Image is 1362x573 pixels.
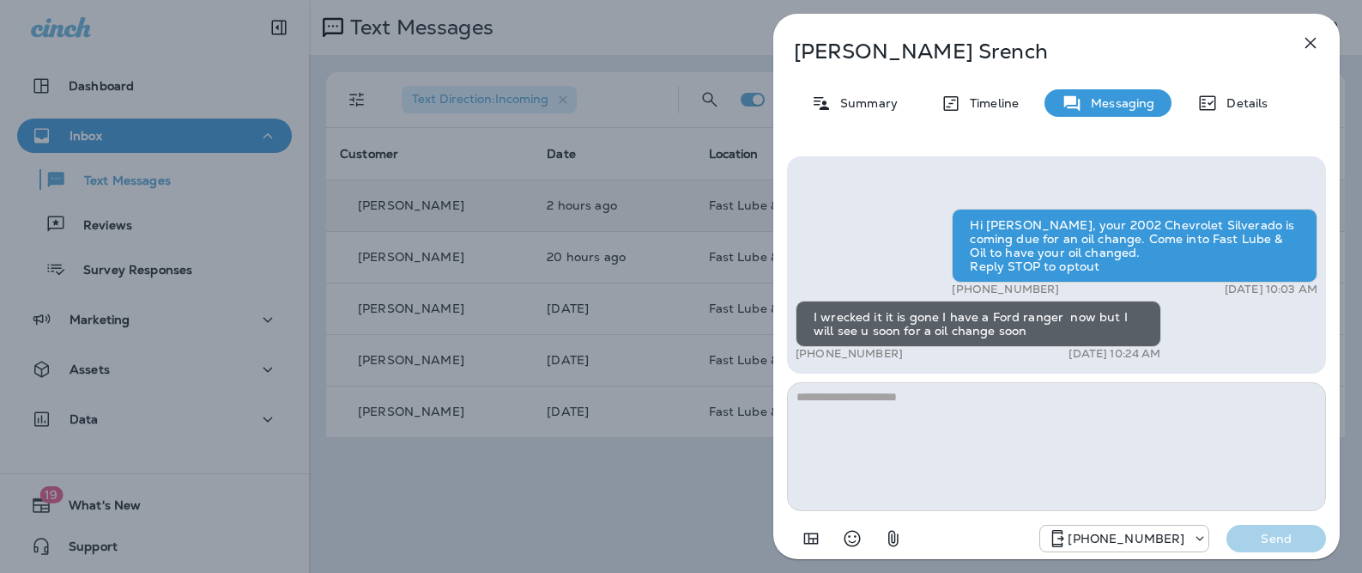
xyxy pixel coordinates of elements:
[961,96,1019,110] p: Timeline
[1082,96,1154,110] p: Messaging
[952,209,1317,283] div: Hi [PERSON_NAME], your 2002 Chevrolet Silverado is coming due for an oil change. Come into Fast L...
[835,521,869,556] button: Select an emoji
[1225,283,1317,296] p: [DATE] 10:03 AM
[796,301,1161,347] div: I wrecked it it is gone I have a Ford ranger now but I will see u soon for a oil change soon
[952,283,1059,296] p: [PHONE_NUMBER]
[796,347,903,361] p: [PHONE_NUMBER]
[794,40,1262,64] p: [PERSON_NAME] Srench
[832,96,898,110] p: Summary
[1068,532,1184,546] p: [PHONE_NUMBER]
[1068,347,1160,361] p: [DATE] 10:24 AM
[794,521,828,556] button: Add in a premade template
[1218,96,1268,110] p: Details
[1040,528,1208,549] div: +1 (971) 459-0595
